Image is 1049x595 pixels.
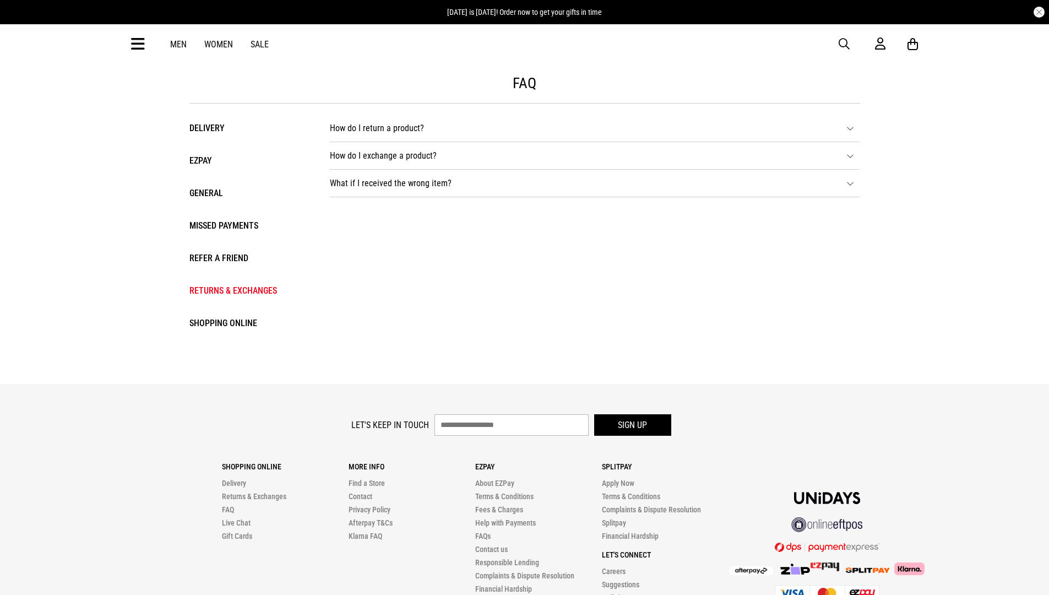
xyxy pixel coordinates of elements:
[780,564,811,575] img: Zip
[811,562,839,571] img: Splitpay
[351,420,429,430] label: Let's keep in touch
[475,479,514,488] a: About EZPay
[189,315,308,331] li: Shopping Online
[189,250,308,266] li: Refer a Friend
[475,532,491,540] a: FAQs
[791,517,863,532] img: online eftpos
[475,585,532,593] a: Financial Hardship
[602,479,634,488] a: Apply Now
[475,558,539,567] a: Responsible Lending
[349,505,390,514] a: Privacy Policy
[222,479,246,488] a: Delivery
[794,492,860,504] img: Unidays
[602,505,701,514] a: Complaints & Dispute Resolution
[475,462,602,471] p: Ezpay
[222,505,234,514] a: FAQ
[222,492,286,501] a: Returns & Exchanges
[729,566,773,575] img: Afterpay
[602,550,729,559] p: Let's Connect
[349,532,382,540] a: Klarna FAQ
[222,532,252,540] a: Gift Cards
[204,39,233,50] a: Women
[222,462,349,471] p: Shopping Online
[189,218,308,234] li: Missed Payments
[349,479,385,488] a: Find a Store
[189,120,308,136] li: Delivery
[447,8,602,17] span: [DATE] is [DATE]! Order now to get your gifts in time
[330,170,860,197] li: What if I received the wrong item?
[490,36,562,52] img: Redrat logo
[251,39,269,50] a: Sale
[602,492,660,501] a: Terms & Conditions
[189,74,860,92] h1: FAQ
[775,542,879,552] img: DPS
[475,518,536,527] a: Help with Payments
[349,492,372,501] a: Contact
[475,545,508,554] a: Contact us
[890,562,925,575] img: Klarna
[222,518,251,527] a: Live Chat
[475,505,523,514] a: Fees & Charges
[602,518,626,527] a: Splitpay
[475,571,574,580] a: Complaints & Dispute Resolution
[189,153,308,169] li: EZPAY
[594,414,671,436] button: Sign up
[170,39,187,50] a: Men
[846,567,890,573] img: Splitpay
[602,580,639,589] a: Suggestions
[602,462,729,471] p: Splitpay
[189,283,308,299] li: Returns & Exchanges
[349,462,475,471] p: More Info
[330,142,860,170] li: How do I exchange a product?
[189,185,308,201] li: General
[349,518,393,527] a: Afterpay T&Cs
[602,532,659,540] a: Financial Hardship
[330,115,860,142] li: How do I return a product?
[475,492,534,501] a: Terms & Conditions
[602,567,626,576] a: Careers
